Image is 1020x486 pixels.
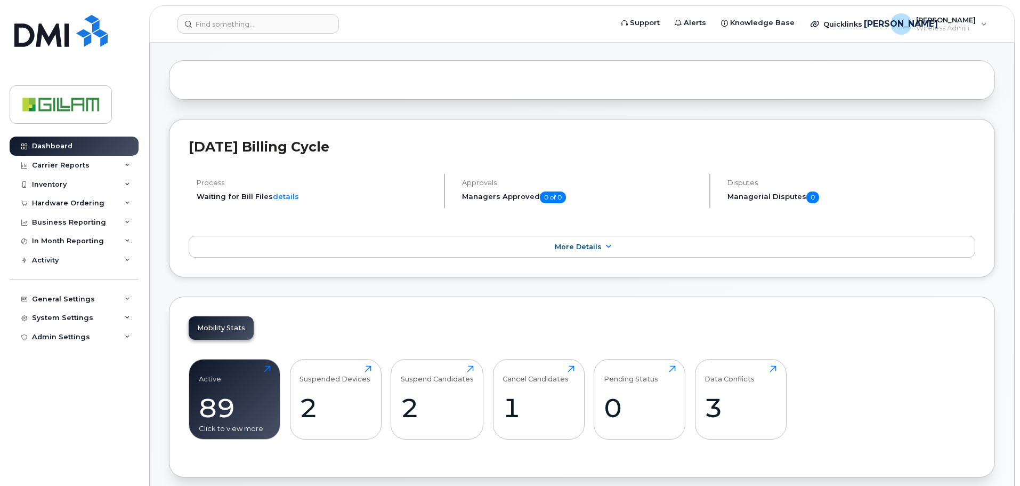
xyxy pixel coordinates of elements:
h2: [DATE] Billing Cycle [189,139,975,155]
a: Cancel Candidates1 [503,365,574,434]
div: Click to view more [199,424,271,434]
div: Suspend Candidates [401,365,474,383]
div: Data Conflicts [705,365,755,383]
h5: Managerial Disputes [727,192,975,203]
h4: Process [197,179,435,187]
div: Cancel Candidates [503,365,569,383]
div: 2 [401,392,474,424]
div: Julie Oudit [883,13,994,35]
span: Support [630,18,660,28]
div: Pending Status [604,365,658,383]
span: Knowledge Base [730,18,795,28]
h4: Disputes [727,179,975,187]
div: Active [199,365,221,383]
div: 1 [503,392,574,424]
a: Data Conflicts3 [705,365,776,434]
a: Pending Status0 [604,365,676,434]
span: More Details [555,243,602,251]
a: Alerts [667,12,714,34]
div: 2 [299,392,371,424]
a: Support [613,12,667,34]
span: [PERSON_NAME] [916,15,976,24]
span: 0 of 0 [540,192,566,203]
div: 3 [705,392,776,424]
div: Quicklinks [803,13,881,35]
a: details [273,192,299,201]
input: Find something... [177,14,339,34]
span: Alerts [684,18,706,28]
li: Waiting for Bill Files [197,192,435,202]
span: 0 [806,192,819,203]
a: Suspended Devices2 [299,365,371,434]
h4: Approvals [462,179,700,187]
a: Active89Click to view more [199,365,271,434]
div: Suspended Devices [299,365,370,383]
div: 0 [604,392,676,424]
h5: Managers Approved [462,192,700,203]
span: Wireless Admin [916,24,976,33]
div: 89 [199,392,271,424]
span: [PERSON_NAME] [864,18,938,30]
span: Quicklinks [823,20,862,28]
a: Suspend Candidates2 [401,365,474,434]
a: Knowledge Base [714,12,802,34]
